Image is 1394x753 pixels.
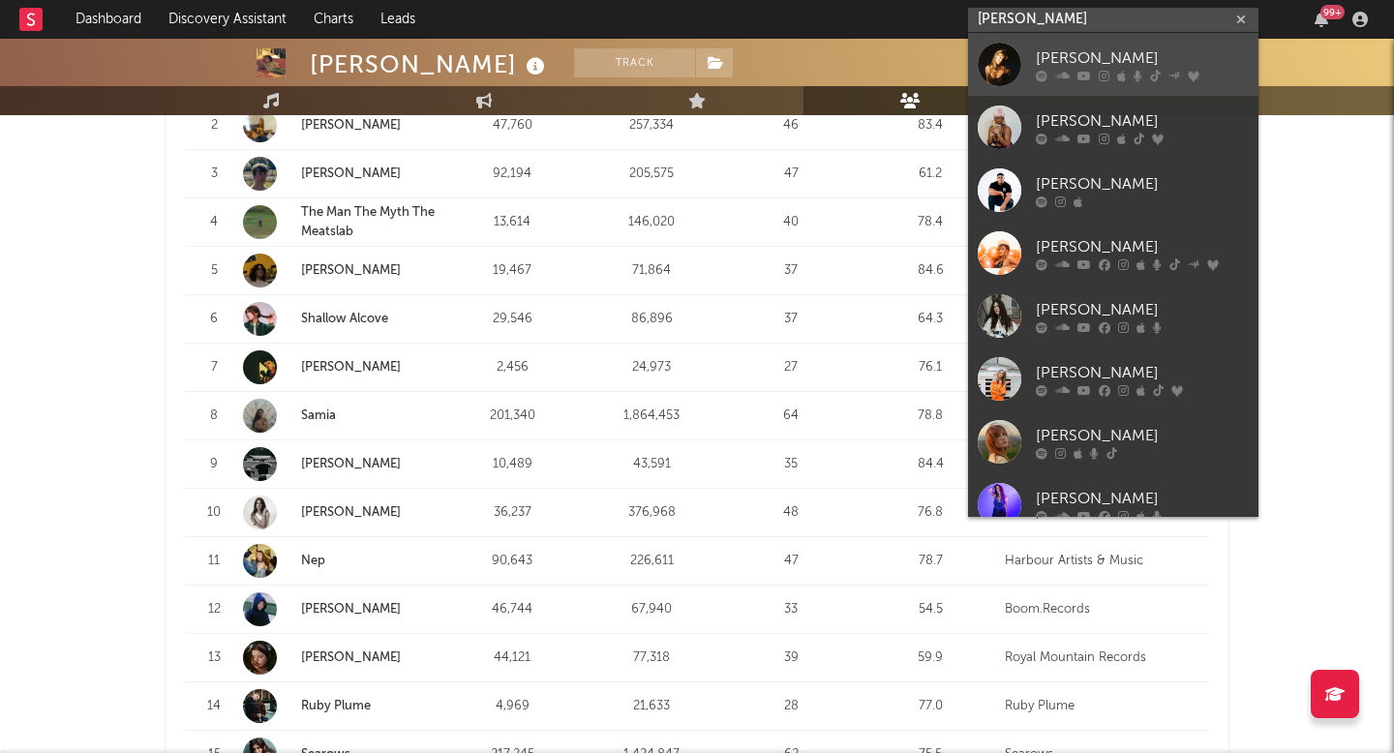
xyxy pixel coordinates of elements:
div: 28 [726,697,856,716]
div: [PERSON_NAME] [1036,235,1249,258]
a: [PERSON_NAME] [968,473,1258,536]
a: [PERSON_NAME] [968,96,1258,159]
div: 76.1 [865,358,995,377]
div: [PERSON_NAME] [1036,361,1249,384]
div: [PERSON_NAME] [1036,424,1249,447]
div: 1,864,453 [587,407,716,426]
div: 4,969 [447,697,577,716]
a: [PERSON_NAME] [243,108,438,142]
a: [PERSON_NAME] [301,119,401,132]
div: 67,940 [587,600,716,619]
div: 54.5 [865,600,995,619]
div: 46,744 [447,600,577,619]
div: 11 [195,552,233,571]
div: 5 [195,261,233,281]
div: 7 [195,358,233,377]
a: [PERSON_NAME] [968,33,1258,96]
div: 146,020 [587,213,716,232]
a: [PERSON_NAME] [968,159,1258,222]
div: 92,194 [447,165,577,184]
div: 39 [726,648,856,668]
div: 8 [195,407,233,426]
div: 86,896 [587,310,716,329]
div: 47 [726,552,856,571]
a: [PERSON_NAME] [968,222,1258,285]
div: Ruby Plume [1005,697,1199,716]
div: 83.4 [865,116,995,136]
div: 99 + [1320,5,1345,19]
div: 59.9 [865,648,995,668]
div: 376,968 [587,503,716,523]
div: 84.6 [865,261,995,281]
button: Track [574,48,695,77]
div: 44,121 [447,648,577,668]
div: 47 [726,165,856,184]
button: 99+ [1315,12,1328,27]
div: 205,575 [587,165,716,184]
div: 37 [726,261,856,281]
div: 78.8 [865,407,995,426]
a: [PERSON_NAME] [301,603,401,616]
a: Shallow Alcove [301,313,388,325]
a: The Man The Myth The Meatslab [301,206,435,238]
a: [PERSON_NAME] [243,157,438,191]
a: [PERSON_NAME] [301,458,401,470]
a: Nep [301,555,325,567]
div: 77.0 [865,697,995,716]
div: [PERSON_NAME] [1036,109,1249,133]
a: The Man The Myth The Meatslab [243,203,438,241]
div: 13,614 [447,213,577,232]
div: 13 [195,648,233,668]
div: 46 [726,116,856,136]
a: Samia [301,409,336,422]
input: Search for artists [968,8,1258,32]
a: [PERSON_NAME] [968,410,1258,473]
div: [PERSON_NAME] [1036,298,1249,321]
a: [PERSON_NAME] [968,285,1258,347]
div: Harbour Artists & Music [1005,552,1199,571]
a: Ruby Plume [301,700,371,712]
div: 29,546 [447,310,577,329]
div: 40 [726,213,856,232]
div: 257,334 [587,116,716,136]
div: 78.7 [865,552,995,571]
div: 19,467 [447,261,577,281]
a: Samia [243,399,438,433]
div: 64 [726,407,856,426]
a: [PERSON_NAME] [243,496,438,529]
a: [PERSON_NAME] [243,641,438,675]
div: 33 [726,600,856,619]
div: 47,760 [447,116,577,136]
div: 77,318 [587,648,716,668]
a: [PERSON_NAME] [243,254,438,287]
div: 21,633 [587,697,716,716]
a: [PERSON_NAME] [243,350,438,384]
div: 6 [195,310,233,329]
div: 37 [726,310,856,329]
a: Nep [243,544,438,578]
div: 14 [195,697,233,716]
div: Boom.Records [1005,600,1199,619]
div: 4 [195,213,233,232]
div: [PERSON_NAME] [1036,487,1249,510]
a: [PERSON_NAME] [301,264,401,277]
a: [PERSON_NAME] [301,506,401,519]
div: 71,864 [587,261,716,281]
div: 27 [726,358,856,377]
div: 24,973 [587,358,716,377]
div: [PERSON_NAME] [310,48,550,80]
div: 48 [726,503,856,523]
div: [PERSON_NAME] [1036,46,1249,70]
a: Ruby Plume [243,689,438,723]
a: [PERSON_NAME] [301,361,401,374]
div: 61.2 [865,165,995,184]
a: [PERSON_NAME] [968,347,1258,410]
a: [PERSON_NAME] [243,592,438,626]
a: [PERSON_NAME] [243,447,438,481]
div: 12 [195,600,233,619]
div: 10 [195,503,233,523]
div: 2,456 [447,358,577,377]
div: 36,237 [447,503,577,523]
div: 76.8 [865,503,995,523]
div: 35 [726,455,856,474]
